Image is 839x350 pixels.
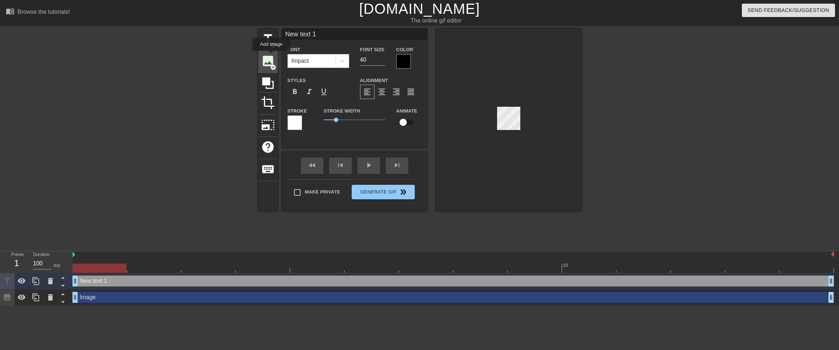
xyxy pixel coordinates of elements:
[831,251,834,257] img: bound-end.png
[17,9,70,15] div: Browse the tutorials!
[364,161,373,170] span: play_arrow
[290,87,299,96] span: format_bold
[308,161,317,170] span: fast_rewind
[827,294,835,301] span: drag_handle
[406,87,415,96] span: format_align_justify
[288,46,300,53] label: Font
[396,107,417,115] label: Animate
[305,188,340,196] span: Make Private
[270,42,276,48] span: add_circle
[261,96,275,110] span: crop
[11,257,22,270] div: 1
[261,118,275,132] span: photo_size_select_large
[827,277,835,285] span: drag_handle
[396,46,413,53] label: Color
[563,262,569,269] div: 10
[6,251,28,272] div: Frame
[288,107,307,115] label: Stroke
[393,161,401,170] span: skip_next
[748,6,829,15] span: Send Feedback/Suggestion
[319,87,328,96] span: format_underline
[742,4,835,17] button: Send Feedback/Suggestion
[305,87,314,96] span: format_italic
[352,185,414,199] button: Generate Gif
[71,294,79,301] span: drag_handle
[359,1,480,17] a: [DOMAIN_NAME]
[336,161,345,170] span: skip_previous
[283,16,588,25] div: The online gif editor
[6,7,70,18] a: Browse the tutorials!
[261,140,275,154] span: help
[261,162,275,176] span: keyboard
[261,32,275,46] span: title
[33,253,50,257] label: Duration
[399,188,408,196] span: double_arrow
[355,188,412,196] span: Generate Gif
[360,77,388,84] label: Alignment
[363,87,372,96] span: format_align_left
[392,87,401,96] span: format_align_right
[270,64,276,70] span: add_circle
[292,57,309,65] div: Impact
[377,87,386,96] span: format_align_center
[324,107,360,115] label: Stroke Width
[261,54,275,68] span: image
[288,77,306,84] label: Styles
[360,46,385,53] label: Font Size
[6,7,15,16] span: menu_book
[71,277,79,285] span: drag_handle
[53,262,60,269] div: ms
